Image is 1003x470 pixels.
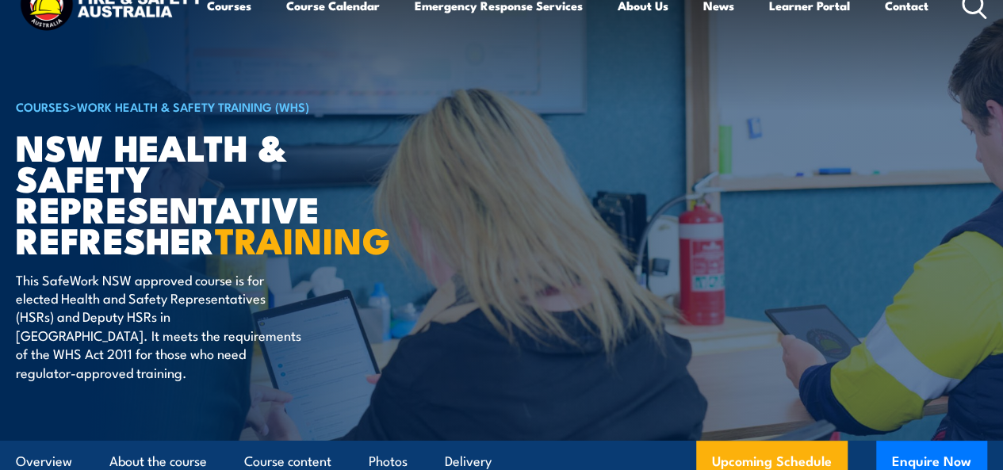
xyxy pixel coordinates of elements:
a: Work Health & Safety Training (WHS) [77,97,309,115]
a: COURSES [16,97,70,115]
h6: > [16,97,408,116]
p: This SafeWork NSW approved course is for elected Health and Safety Representatives (HSRs) and Dep... [16,270,305,381]
h1: NSW Health & Safety Representative Refresher [16,131,408,255]
strong: TRAINING [215,212,391,266]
